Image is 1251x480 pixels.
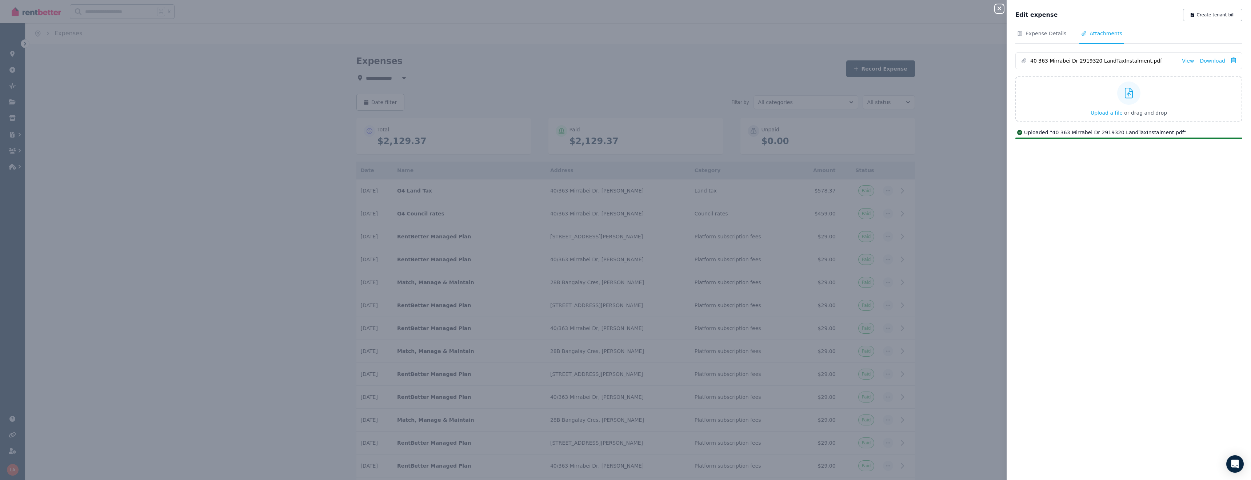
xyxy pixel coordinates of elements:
[1091,109,1167,116] button: Upload a file or drag and drop
[1030,57,1176,64] span: 40 363 Mirrabei Dr 2919320 LandTaxInstalment.pdf
[1015,129,1242,136] div: Uploaded " 40 363 Mirrabei Dr 2919320 LandTaxInstalment.pdf "
[1183,9,1242,21] button: Create tenant bill
[1200,57,1225,64] a: Download
[1015,30,1242,44] nav: Tabs
[1091,110,1123,116] span: Upload a file
[1090,30,1122,37] span: Attachments
[1124,110,1167,116] span: or drag and drop
[1226,455,1244,473] div: Open Intercom Messenger
[1182,57,1194,64] a: View
[1026,30,1066,37] span: Expense Details
[1015,11,1058,19] span: Edit expense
